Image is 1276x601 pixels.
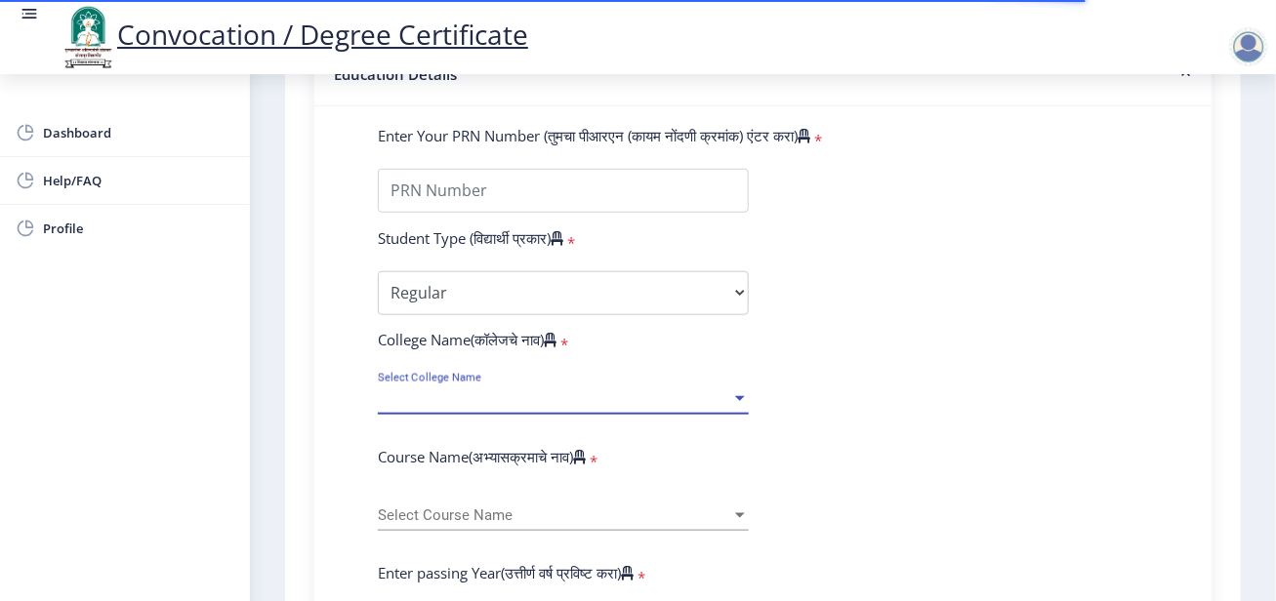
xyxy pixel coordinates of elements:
[378,507,731,524] span: Select Course Name
[43,121,234,144] span: Dashboard
[378,126,810,145] label: Enter Your PRN Number (तुमचा पीआरएन (कायम नोंदणी क्रमांक) एंटर करा)
[378,330,556,349] label: College Name(कॉलेजचे नाव)
[378,228,563,248] label: Student Type (विद्यार्थी प्रकार)
[378,390,731,407] span: Select College Name
[59,4,117,70] img: logo
[43,169,234,192] span: Help/FAQ
[378,563,634,582] label: Enter passing Year(उत्तीर्ण वर्ष प्रविष्ट करा)
[314,43,1212,106] nb-accordion-item-header: Education Details
[378,169,749,213] input: PRN Number
[378,447,586,466] label: Course Name(अभ्यासक्रमाचे नाव)
[59,16,528,53] a: Convocation / Degree Certificate
[43,217,234,240] span: Profile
